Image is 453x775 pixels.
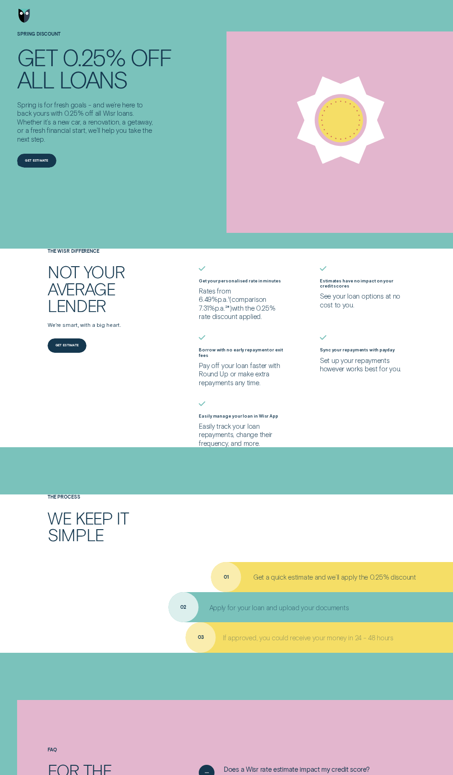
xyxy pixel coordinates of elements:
p: See your loan options at no cost to you. [320,292,405,309]
label: Estimates have no impact on your credit scores [320,278,393,288]
p: Spring is for fresh goals - and we’re here to back yours with 0.25% off all Wisr loans. Whether i... [17,100,153,143]
p: Get a quick estimate and we’ll apply the 0.25% discount [253,573,416,581]
span: ) [230,304,232,312]
span: Per Annum [215,304,225,312]
label: Sync your repayments with payday [320,347,395,352]
img: Wisr [18,9,31,23]
label: Easily manage your loan in Wisr App [199,413,278,419]
h4: THE PROCESS [48,494,164,500]
h4: THE WISR DIFFERENCE [48,249,164,254]
p: Apply for your loan and upload your documents [209,603,349,612]
h2: We keep it simple [48,510,164,544]
h4: FAQ [48,747,164,753]
p: Pay off your loan faster with Round Up or make extra repayments any time. [199,361,284,387]
h2: Not your average lender [48,263,152,314]
h1: SPRING DISCOUNT [17,31,171,46]
label: Borrow with no early repayment or exit fees [199,347,283,357]
p: If approved, you could receive your money in 24 - 48 hours [223,633,393,642]
div: Get [17,46,57,68]
div: off [130,46,171,68]
p: We’re smart, with a big heart. [48,322,164,329]
span: p.a. [215,304,225,312]
div: loans [59,68,128,90]
span: p.a. [218,295,228,303]
h4: Get 0.25% off all loans [17,46,171,90]
div: 0.25% [62,46,125,68]
p: Easily track your loan repayments, change their frequency, and more. [199,422,284,447]
span: Does a Wisr rate estimate impact my credit score? [224,765,370,773]
div: all [17,68,54,90]
p: Rates from 6.49% ¹ comparison 7.31% ²* with the 0.25% rate discount applied. [199,287,284,321]
a: Get estimate [17,154,56,168]
label: Get your personalised rate in minutes [199,278,281,283]
p: Set up your repayments however works best for you. [320,356,405,373]
span: Per Annum [218,295,228,303]
a: Get estimate [48,338,86,353]
span: ( [229,295,232,303]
